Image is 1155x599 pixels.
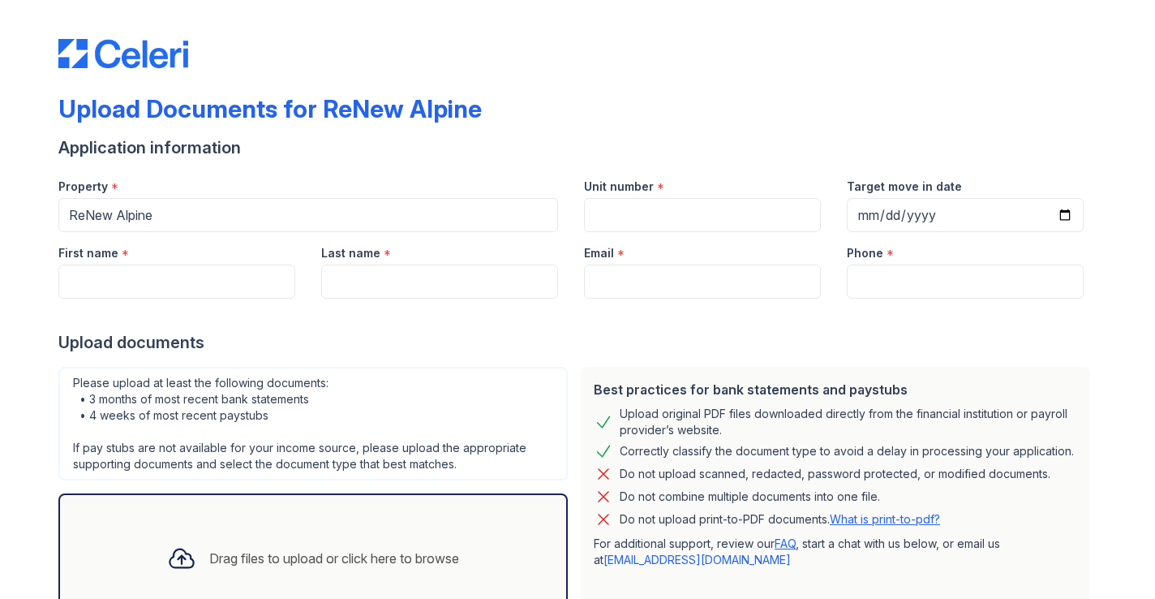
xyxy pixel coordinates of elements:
[321,245,380,261] label: Last name
[603,553,791,567] a: [EMAIL_ADDRESS][DOMAIN_NAME]
[847,245,883,261] label: Phone
[58,94,482,123] div: Upload Documents for ReNew Alpine
[58,39,188,68] img: CE_Logo_Blue-a8612792a0a2168367f1c8372b55b34899dd931a85d93a1a3d3e32e68fde9ad4.png
[58,179,108,195] label: Property
[58,331,1097,354] div: Upload documents
[58,367,568,480] div: Please upload at least the following documents: • 3 months of most recent bank statements • 4 wee...
[775,537,796,550] a: FAQ
[620,487,880,506] div: Do not combine multiple documents into one file.
[594,536,1077,568] p: For additional support, review our , start a chat with us below, or email us at
[620,464,1050,484] div: Do not upload scanned, redacted, password protected, or modified documents.
[209,549,459,568] div: Drag files to upload or click here to browse
[58,245,118,261] label: First name
[620,442,1074,461] div: Correctly classify the document type to avoid a delay in processing your application.
[58,136,1097,159] div: Application information
[584,245,614,261] label: Email
[620,511,940,528] p: Do not upload print-to-PDF documents.
[830,512,940,526] a: What is print-to-pdf?
[620,406,1077,438] div: Upload original PDF files downloaded directly from the financial institution or payroll provider’...
[584,179,654,195] label: Unit number
[594,380,1077,399] div: Best practices for bank statements and paystubs
[847,179,962,195] label: Target move in date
